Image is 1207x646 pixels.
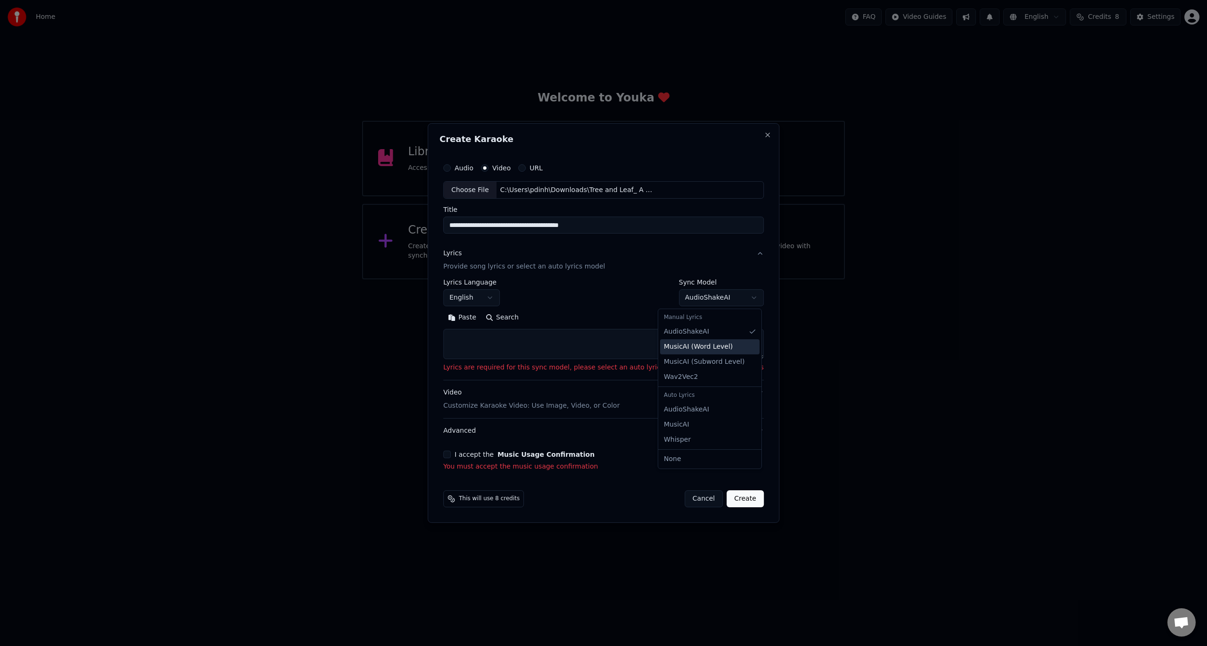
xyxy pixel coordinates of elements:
[664,435,691,445] span: Whisper
[664,342,733,352] span: MusicAI ( Word Level )
[664,420,689,429] span: MusicAI
[664,357,744,367] span: MusicAI ( Subword Level )
[660,389,760,402] div: Auto Lyrics
[664,327,709,336] span: AudioShakeAI
[660,311,760,324] div: Manual Lyrics
[664,454,681,464] span: None
[664,405,709,414] span: AudioShakeAI
[664,372,698,382] span: Wav2Vec2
